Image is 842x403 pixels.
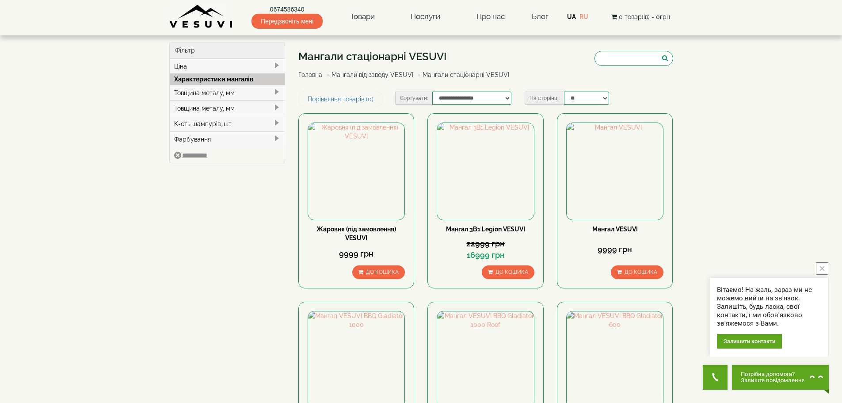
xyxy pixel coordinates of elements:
[402,7,449,27] a: Послуги
[437,238,534,249] div: 22999 грн
[170,100,285,116] div: Товщина металу, мм
[415,70,509,79] li: Мангали стаціонарні VESUVI
[308,123,404,219] img: Жаровня (під замовлення) VESUVI
[170,85,285,100] div: Товщина металу, мм
[316,226,396,242] a: Жаровня (під замовлення) VESUVI
[298,51,516,62] h1: Мангали стаціонарні VESUVI
[732,365,829,390] button: Chat button
[341,7,384,27] a: Товари
[251,14,323,29] span: Передзвоніть мені
[525,92,564,105] label: На сторінці:
[609,12,673,22] button: 0 товар(ів) - 0грн
[579,13,588,20] a: RU
[352,265,405,279] button: До кошика
[495,269,528,275] span: До кошика
[395,92,432,105] label: Сортувати:
[331,71,413,78] a: Мангали від заводу VESUVI
[567,13,576,20] a: UA
[437,123,533,219] img: Мангал 3В1 Legion VESUVI
[437,249,534,261] div: 16999 грн
[446,226,525,233] a: Мангал 3В1 Legion VESUVI
[625,269,657,275] span: До кошика
[251,5,323,14] a: 0674586340
[532,12,549,21] a: Блог
[741,377,805,384] span: Залиште повідомлення
[170,73,285,85] div: Характеристики мангалів
[170,116,285,131] div: К-сть шампурів, шт
[468,7,514,27] a: Про нас
[482,265,534,279] button: До кошика
[592,226,638,233] a: Мангал VESUVI
[170,131,285,147] div: Фарбування
[170,59,285,74] div: Ціна
[703,365,728,390] button: Get Call button
[567,123,663,219] img: Мангал VESUVI
[298,71,322,78] a: Головна
[741,371,805,377] span: Потрібна допомога?
[816,262,828,275] button: close button
[308,248,405,260] div: 9999 грн
[566,244,663,255] div: 9999 грн
[169,4,233,29] img: Завод VESUVI
[366,269,399,275] span: До кошика
[619,13,670,20] span: 0 товар(ів) - 0грн
[298,92,383,107] a: Порівняння товарів (0)
[611,265,663,279] button: До кошика
[170,42,285,59] div: Фільтр
[717,334,782,349] div: Залишити контакти
[717,286,821,328] div: Вітаємо! На жаль, зараз ми не можемо вийти на зв'язок. Залишіть, будь ласка, свої контакти, і ми ...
